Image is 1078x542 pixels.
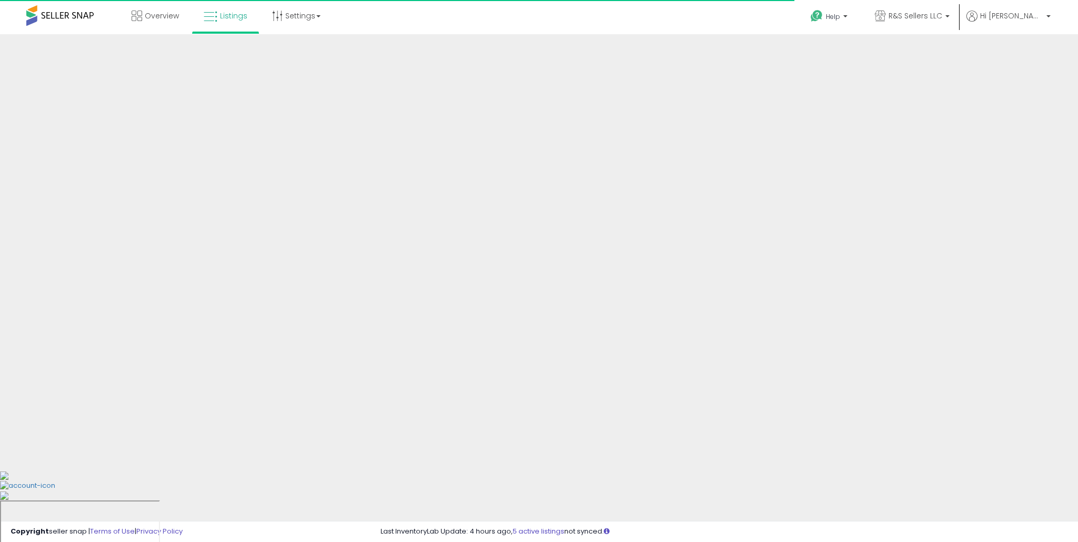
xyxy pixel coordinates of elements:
[810,9,823,23] i: Get Help
[889,11,942,21] span: R&S Sellers LLC
[802,2,858,34] a: Help
[826,12,840,21] span: Help
[145,11,179,21] span: Overview
[980,11,1043,21] span: Hi [PERSON_NAME]
[220,11,247,21] span: Listings
[966,11,1051,34] a: Hi [PERSON_NAME]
